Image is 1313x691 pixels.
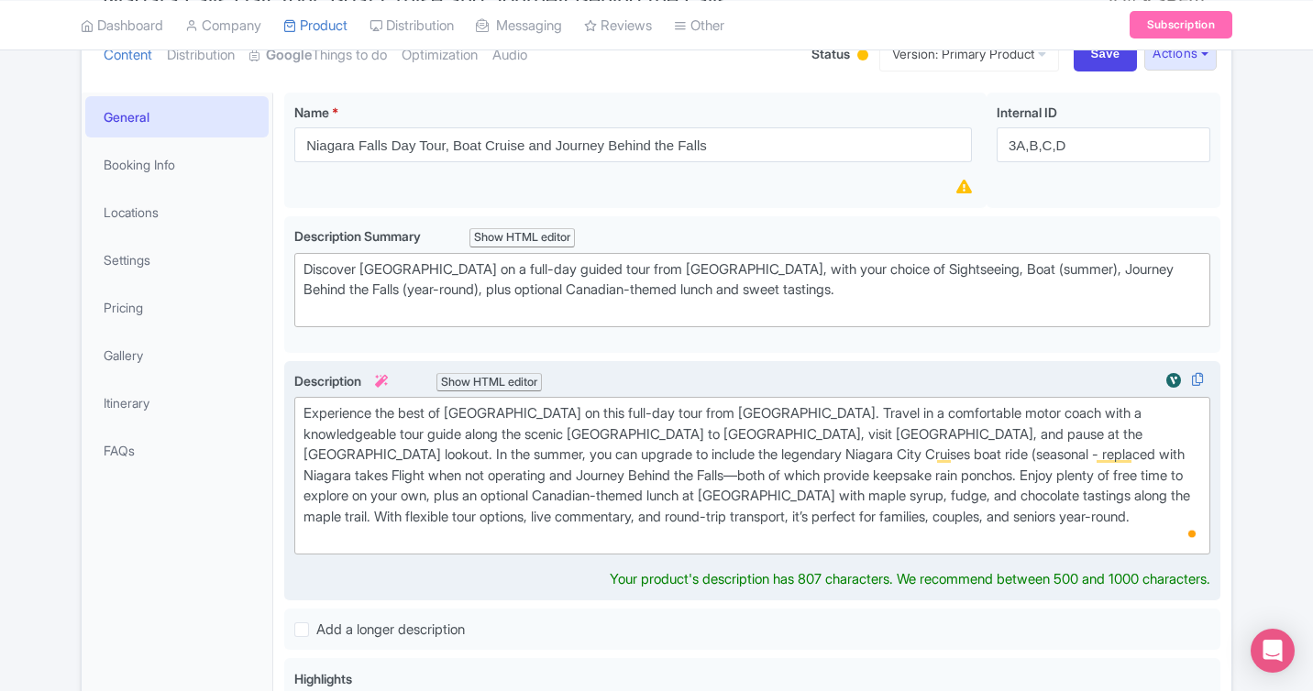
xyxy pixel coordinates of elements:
a: Version: Primary Product [879,36,1059,71]
span: Description Summary [294,228,424,244]
span: Name [294,104,329,120]
span: Status [811,44,850,63]
div: Show HTML editor [469,228,575,247]
span: Description [294,373,391,389]
strong: Google [266,45,312,66]
a: Pricing [85,287,269,328]
div: Building [854,42,872,71]
img: viator-review-widget-01-363d65f17b203e82e80c83508294f9cc.svg [1163,371,1185,389]
div: Open Intercom Messenger [1251,629,1295,673]
a: GoogleThings to do [249,27,387,84]
div: Your product's description has 807 characters. We recommend between 500 and 1000 characters. [610,569,1210,590]
div: Show HTML editor [436,373,542,392]
a: Booking Info [85,144,269,185]
a: General [85,96,269,137]
a: FAQs [85,430,269,471]
a: Locations [85,192,269,233]
input: Save [1074,37,1138,71]
div: Experience the best of [GEOGRAPHIC_DATA] on this full-day tour from [GEOGRAPHIC_DATA]. Travel in ... [303,403,1201,548]
span: Add a longer description [316,620,465,638]
a: Distribution [167,27,235,84]
trix-editor: To enrich screen reader interactions, please activate Accessibility in Grammarly extension settings [294,397,1210,554]
div: Discover [GEOGRAPHIC_DATA] on a full-day guided tour from [GEOGRAPHIC_DATA], with your choice of ... [303,259,1201,322]
a: Audio [492,27,527,84]
a: Itinerary [85,382,269,423]
button: Actions [1144,37,1217,71]
a: Gallery [85,335,269,376]
a: Subscription [1130,11,1232,38]
a: Content [104,27,152,84]
span: Internal ID [997,104,1057,120]
span: Highlights [294,671,352,686]
a: Optimization [402,27,478,84]
a: Settings [85,239,269,280]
